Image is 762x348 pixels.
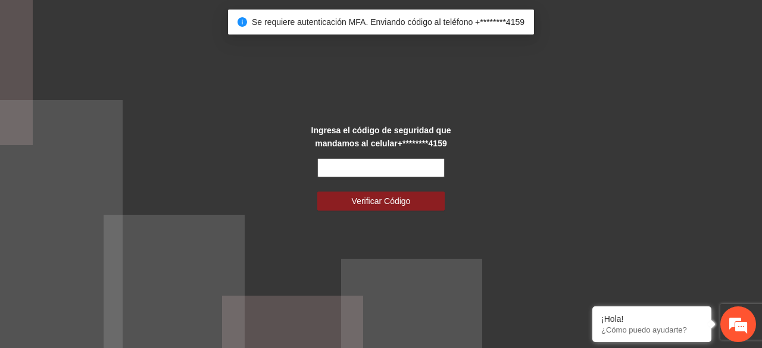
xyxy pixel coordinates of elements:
[601,314,702,324] div: ¡Hola!
[317,192,444,211] button: Verificar Código
[238,17,247,27] span: info-circle
[62,61,200,76] div: Chatee con nosotros ahora
[601,325,702,334] p: ¿Cómo puedo ayudarte?
[252,17,524,27] span: Se requiere autenticación MFA. Enviando código al teléfono +********4159
[6,226,227,268] textarea: Escriba su mensaje y pulse “Intro”
[195,6,224,35] div: Minimizar ventana de chat en vivo
[69,109,164,230] span: Estamos en línea.
[311,126,451,148] strong: Ingresa el código de seguridad que mandamos al celular +********4159
[352,195,411,208] span: Verificar Código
